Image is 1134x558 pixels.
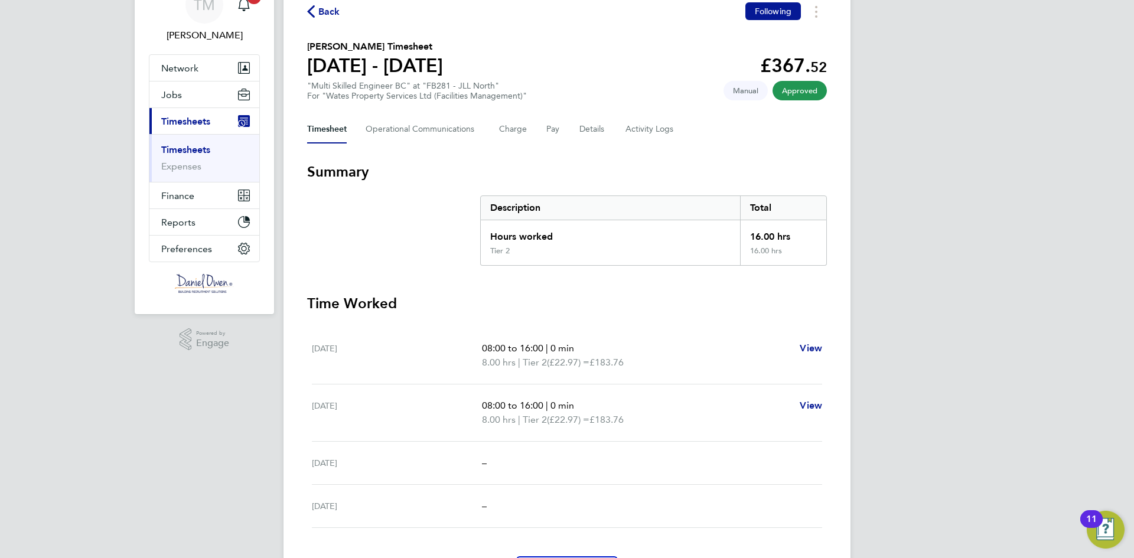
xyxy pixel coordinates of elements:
span: | [546,342,548,354]
div: [DATE] [312,341,482,370]
span: 08:00 to 16:00 [482,342,543,354]
span: View [800,400,822,411]
button: Following [745,2,801,20]
div: [DATE] [312,399,482,427]
div: 16.00 hrs [740,246,826,265]
a: Expenses [161,161,201,172]
div: Hours worked [481,220,740,246]
a: View [800,399,822,413]
span: (£22.97) = [547,357,589,368]
span: This timesheet was manually created. [724,81,768,100]
span: Finance [161,190,194,201]
div: "Multi Skilled Engineer BC" at "FB281 - JLL North" [307,81,527,101]
button: Open Resource Center, 11 new notifications [1087,511,1125,549]
span: Tier 2 [523,355,547,370]
span: Back [318,5,340,19]
div: [DATE] [312,456,482,470]
div: For "Wates Property Services Ltd (Facilities Management)" [307,91,527,101]
button: Activity Logs [625,115,675,143]
span: Jobs [161,89,182,100]
h1: [DATE] - [DATE] [307,54,443,77]
span: 8.00 hrs [482,357,516,368]
span: Engage [196,338,229,348]
button: Timesheets [149,108,259,134]
span: | [518,357,520,368]
span: This timesheet has been approved. [773,81,827,100]
button: Timesheet [307,115,347,143]
button: Finance [149,182,259,208]
span: View [800,342,822,354]
div: 16.00 hrs [740,220,826,246]
button: Pay [546,115,561,143]
span: – [482,457,487,468]
a: Timesheets [161,144,210,155]
div: Tier 2 [490,246,510,256]
button: Network [149,55,259,81]
span: Following [755,6,791,17]
span: 0 min [550,400,574,411]
button: Charge [499,115,527,143]
span: Tier 2 [523,413,547,427]
span: £183.76 [589,357,624,368]
h2: [PERSON_NAME] Timesheet [307,40,443,54]
div: 11 [1086,519,1097,534]
span: Network [161,63,198,74]
span: 0 min [550,342,574,354]
span: 8.00 hrs [482,414,516,425]
a: Powered byEngage [180,328,230,351]
div: Summary [480,195,827,266]
span: (£22.97) = [547,414,589,425]
span: Powered by [196,328,229,338]
span: Preferences [161,243,212,254]
span: Tom Meachin [149,28,260,43]
div: Timesheets [149,134,259,182]
button: Preferences [149,236,259,262]
button: Jobs [149,81,259,107]
span: 52 [810,58,827,76]
div: Description [481,196,740,220]
span: – [482,500,487,511]
span: £183.76 [589,414,624,425]
button: Details [579,115,607,143]
button: Reports [149,209,259,235]
a: View [800,341,822,355]
div: [DATE] [312,499,482,513]
h3: Time Worked [307,294,827,313]
img: danielowen-logo-retina.png [175,274,234,293]
span: | [518,414,520,425]
button: Operational Communications [366,115,480,143]
span: Reports [161,217,195,228]
app-decimal: £367. [760,54,827,77]
span: | [546,400,548,411]
button: Back [307,4,340,19]
button: Timesheets Menu [806,2,827,21]
a: Go to home page [149,274,260,293]
span: Timesheets [161,116,210,127]
span: 08:00 to 16:00 [482,400,543,411]
div: Total [740,196,826,220]
h3: Summary [307,162,827,181]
